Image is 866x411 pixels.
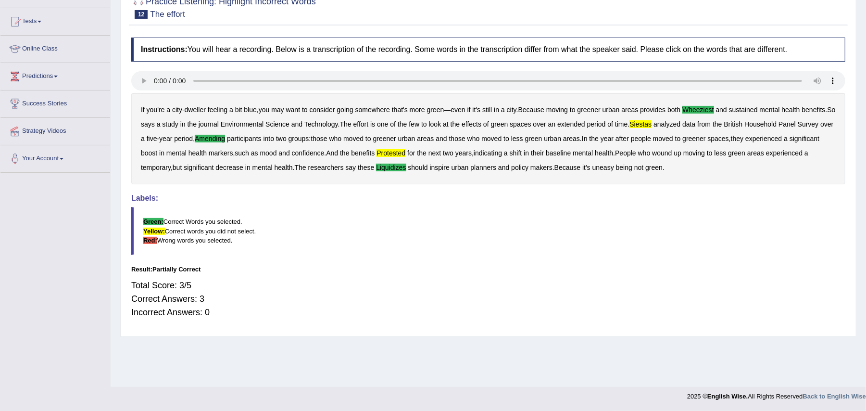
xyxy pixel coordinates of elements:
[525,135,542,142] b: green
[687,387,866,401] div: 2025 © All Rights Reserved
[804,149,808,157] b: a
[221,120,264,128] b: Environmental
[421,120,427,128] b: to
[259,106,270,114] b: you
[343,135,364,142] b: moved
[286,106,301,114] b: want
[451,106,465,114] b: even
[524,149,529,157] b: in
[302,106,308,114] b: to
[820,120,833,128] b: over
[251,149,258,157] b: as
[653,135,673,142] b: moved
[166,106,170,114] b: a
[481,135,502,142] b: moved
[682,120,695,128] b: data
[470,164,496,171] b: planners
[615,149,636,157] b: People
[530,164,552,171] b: makers
[0,90,110,115] a: Success Stories
[147,106,165,114] b: you're
[377,120,388,128] b: one
[195,135,225,142] b: amending
[370,120,375,128] b: is
[570,106,576,114] b: to
[802,106,826,114] b: benefits
[174,135,193,142] b: period
[482,106,492,114] b: still
[563,135,580,142] b: areas
[188,149,207,157] b: health
[546,106,568,114] b: moving
[229,106,233,114] b: a
[159,149,164,157] b: in
[340,149,349,157] b: the
[141,149,157,157] b: boost
[724,120,743,128] b: British
[548,120,556,128] b: an
[494,106,499,114] b: in
[392,106,408,114] b: that's
[351,149,375,157] b: benefits
[345,164,356,171] b: say
[707,149,713,157] b: to
[417,149,426,157] b: the
[455,149,472,157] b: years
[634,164,643,171] b: not
[498,164,509,171] b: and
[430,164,450,171] b: inspire
[716,106,727,114] b: and
[131,274,845,324] div: Total Score: 3/5 Correct Answers: 3 Incorrect Answers: 0
[135,10,148,19] span: 12
[398,120,407,128] b: the
[790,135,819,142] b: significant
[682,106,714,114] b: wheeziest
[377,149,405,157] b: protested
[429,120,441,128] b: look
[295,164,306,171] b: The
[607,120,613,128] b: of
[264,135,275,142] b: into
[260,149,277,157] b: mood
[601,135,614,142] b: year
[0,63,110,87] a: Predictions
[0,36,110,60] a: Online Class
[507,106,516,114] b: city
[235,106,242,114] b: bit
[511,164,528,171] b: policy
[629,120,652,128] b: siestas
[503,135,509,142] b: to
[467,135,480,142] b: who
[803,393,866,400] a: Back to English Wise
[546,149,571,157] b: baseline
[443,149,453,157] b: two
[131,38,845,62] h4: You will hear a recording. Below is a transcription of the recording. Some words in the transcrip...
[577,106,601,114] b: greener
[409,120,419,128] b: few
[276,135,287,142] b: two
[215,164,243,171] b: decrease
[185,106,206,114] b: dweller
[602,106,620,114] b: urban
[143,218,163,225] b: Green:
[162,120,178,128] b: study
[675,135,681,142] b: to
[616,164,632,171] b: being
[573,149,593,157] b: mental
[390,120,396,128] b: of
[141,106,145,114] b: If
[645,164,663,171] b: green
[143,237,157,244] b: Red:
[141,135,145,142] b: a
[778,120,796,128] b: Panel
[501,106,505,114] b: a
[353,120,369,128] b: effort
[473,106,481,114] b: it's
[707,393,748,400] strong: English Wise.
[715,149,727,157] b: less
[462,120,481,128] b: effects
[180,120,186,128] b: in
[747,149,764,157] b: areas
[697,120,711,128] b: from
[760,106,780,114] b: mental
